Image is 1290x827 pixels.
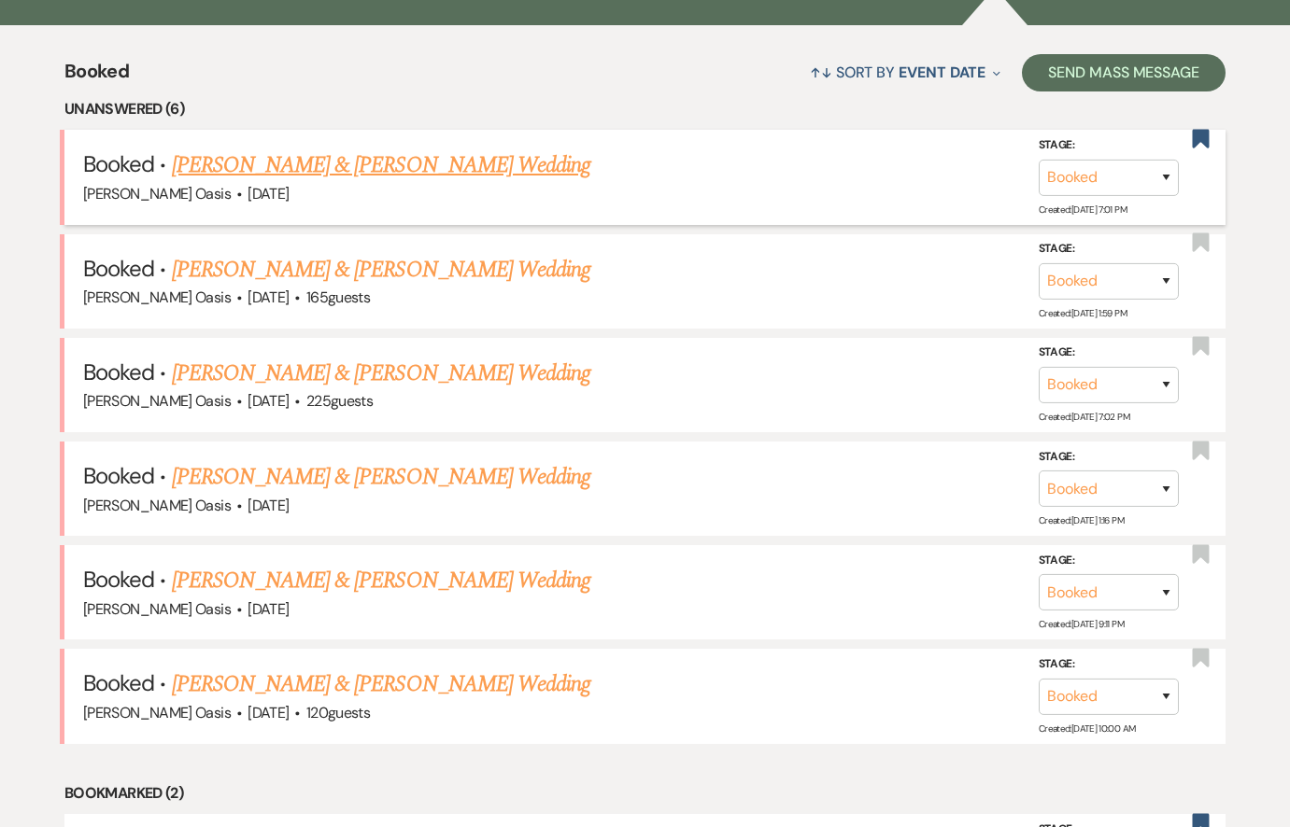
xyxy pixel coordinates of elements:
span: Booked [83,565,154,594]
span: [DATE] [248,391,289,411]
span: Booked [83,668,154,697]
span: Booked [83,254,154,283]
label: Stage: [1039,239,1179,259]
span: Event Date [899,63,985,82]
span: 120 guests [306,703,370,722]
button: Send Mass Message [1022,54,1226,91]
span: 165 guests [306,287,370,307]
span: Booked [83,149,154,178]
span: [PERSON_NAME] Oasis [83,184,231,203]
span: Created: [DATE] 7:01 PM [1039,203,1127,215]
span: [PERSON_NAME] Oasis [83,391,231,411]
span: [DATE] [248,287,289,307]
span: Booked [64,57,129,97]
a: [PERSON_NAME] & [PERSON_NAME] Wedding [172,253,590,287]
label: Stage: [1039,343,1179,363]
span: [DATE] [248,184,289,203]
label: Stage: [1039,446,1179,467]
span: Created: [DATE] 1:59 PM [1039,307,1127,319]
a: [PERSON_NAME] & [PERSON_NAME] Wedding [172,667,590,701]
span: [PERSON_NAME] Oasis [83,287,231,307]
a: [PERSON_NAME] & [PERSON_NAME] Wedding [172,357,590,390]
span: [PERSON_NAME] Oasis [83,703,231,722]
span: Created: [DATE] 10:00 AM [1039,722,1135,734]
span: Created: [DATE] 7:02 PM [1039,411,1129,423]
label: Stage: [1039,551,1179,571]
span: [DATE] [248,496,289,515]
a: [PERSON_NAME] & [PERSON_NAME] Wedding [172,460,590,494]
button: Sort By Event Date [802,48,1008,97]
span: 225 guests [306,391,373,411]
span: [DATE] [248,599,289,619]
span: Created: [DATE] 1:16 PM [1039,514,1124,526]
a: [PERSON_NAME] & [PERSON_NAME] Wedding [172,148,590,182]
label: Stage: [1039,654,1179,675]
li: Bookmarked (2) [64,781,1226,806]
span: [PERSON_NAME] Oasis [83,599,231,619]
span: Created: [DATE] 9:11 PM [1039,618,1124,630]
span: Booked [83,357,154,386]
span: [DATE] [248,703,289,722]
a: [PERSON_NAME] & [PERSON_NAME] Wedding [172,564,590,597]
span: ↑↓ [810,63,832,82]
span: [PERSON_NAME] Oasis [83,496,231,515]
span: Booked [83,461,154,490]
label: Stage: [1039,135,1179,156]
li: Unanswered (6) [64,97,1226,121]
